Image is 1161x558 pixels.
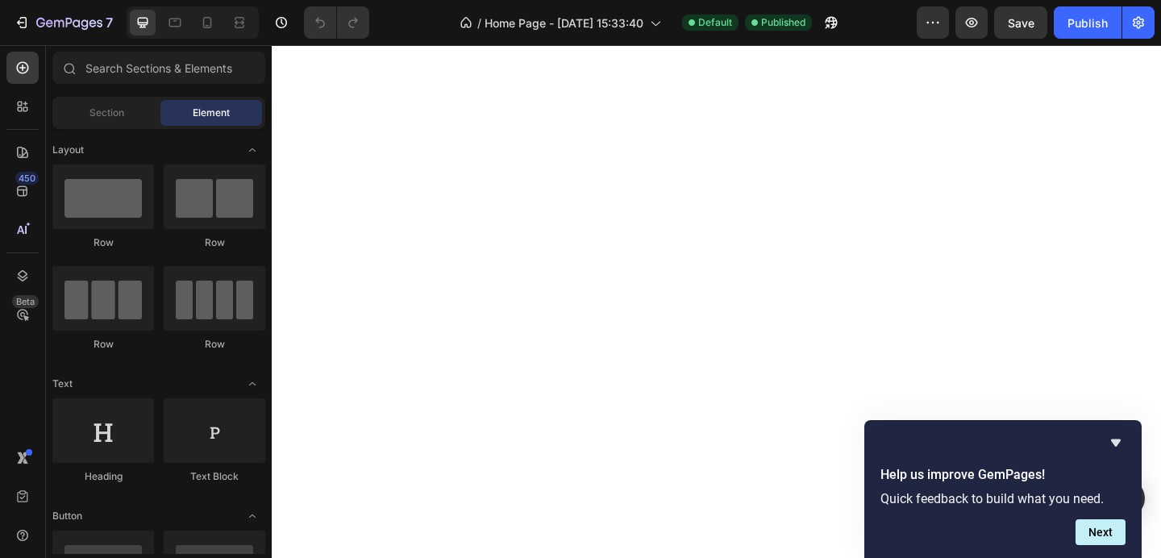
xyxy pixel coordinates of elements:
button: Publish [1054,6,1121,39]
div: Undo/Redo [304,6,369,39]
div: Row [52,235,154,250]
span: Section [89,106,124,120]
span: Default [698,15,732,30]
p: Quick feedback to build what you need. [880,491,1126,506]
input: Search Sections & Elements [52,52,265,84]
div: Help us improve GemPages! [880,433,1126,545]
div: Publish [1067,15,1108,31]
p: 7 [106,13,113,32]
h2: Help us improve GemPages! [880,465,1126,485]
div: Beta [12,295,39,308]
span: Layout [52,143,84,157]
div: Heading [52,469,154,484]
iframe: Design area [272,45,1161,558]
div: Row [164,235,265,250]
span: Published [761,15,805,30]
span: Element [193,106,230,120]
span: Toggle open [239,371,265,397]
span: Button [52,509,82,523]
div: Row [52,337,154,352]
button: Hide survey [1106,433,1126,452]
span: Text [52,377,73,391]
span: Save [1008,16,1034,30]
div: Row [164,337,265,352]
button: 7 [6,6,120,39]
button: Save [994,6,1047,39]
button: Next question [1076,519,1126,545]
span: Home Page - [DATE] 15:33:40 [485,15,643,31]
span: Toggle open [239,503,265,529]
div: Text Block [164,469,265,484]
div: 450 [15,172,39,185]
span: Toggle open [239,137,265,163]
span: / [477,15,481,31]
